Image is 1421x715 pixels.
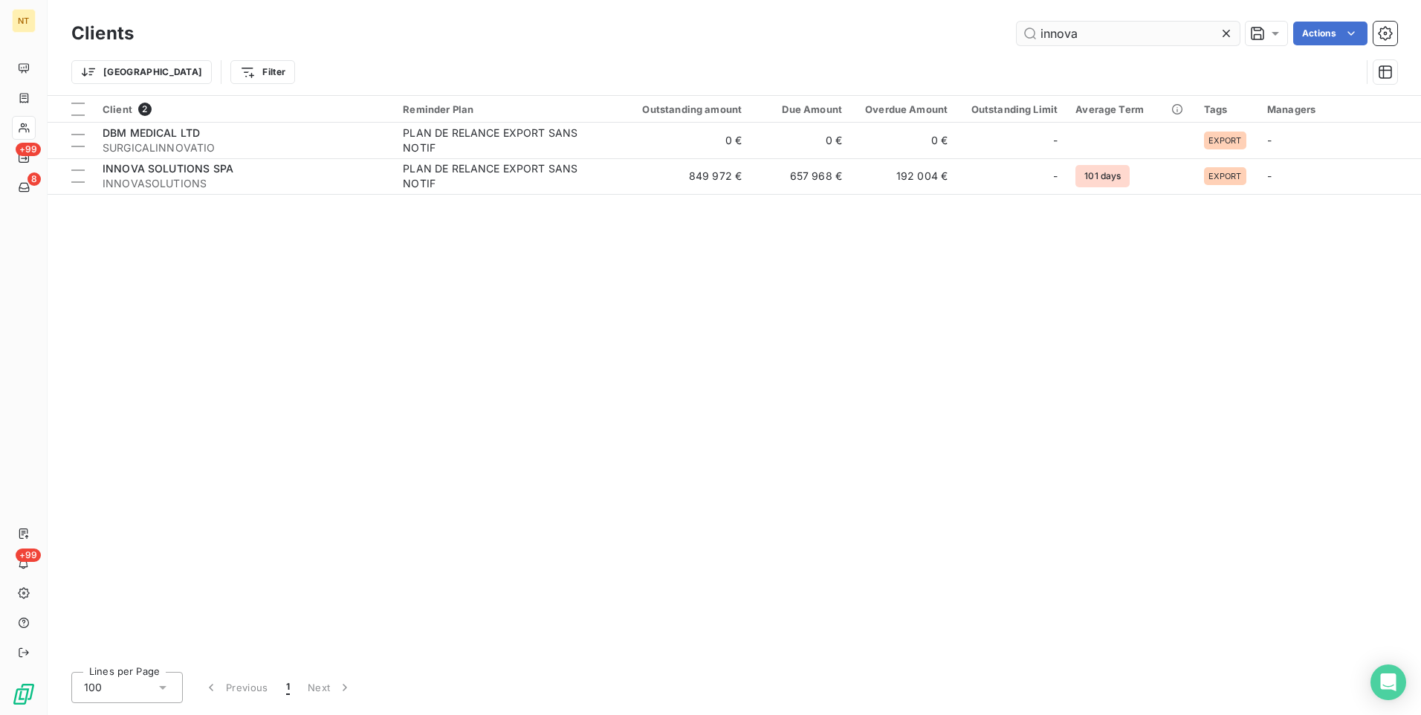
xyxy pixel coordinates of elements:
span: - [1053,169,1058,184]
div: Due Amount [760,103,842,115]
button: Previous [195,672,277,703]
span: - [1053,133,1058,148]
img: Logo LeanPay [12,682,36,706]
div: Outstanding Limit [965,103,1058,115]
div: Average Term [1075,103,1185,115]
span: EXPORT [1208,172,1242,181]
h3: Clients [71,20,134,47]
span: - [1267,169,1272,182]
div: Overdue Amount [860,103,948,115]
button: Filter [230,60,295,84]
div: PLAN DE RELANCE EXPORT SANS NOTIF [403,126,589,155]
td: 192 004 € [851,158,956,194]
div: Managers [1267,103,1412,115]
span: - [1267,134,1272,146]
button: Next [299,672,361,703]
div: Reminder Plan [403,103,600,115]
input: Search [1017,22,1240,45]
div: Open Intercom Messenger [1370,664,1406,700]
div: PLAN DE RELANCE EXPORT SANS NOTIF [403,161,589,191]
div: Tags [1204,103,1249,115]
span: Client [103,103,132,115]
span: 2 [138,103,152,116]
td: 849 972 € [609,158,751,194]
td: 0 € [751,123,851,158]
span: +99 [16,143,41,156]
td: 0 € [851,123,956,158]
button: [GEOGRAPHIC_DATA] [71,60,212,84]
span: 101 days [1075,165,1130,187]
span: INNOVA SOLUTIONS SPA [103,162,233,175]
button: 1 [277,672,299,703]
span: +99 [16,549,41,562]
span: 1 [286,680,290,695]
span: DBM MEDICAL LTD [103,126,200,139]
td: 0 € [609,123,751,158]
span: INNOVASOLUTIONS [103,176,385,191]
span: SURGICALINNOVATIO [103,140,385,155]
div: Outstanding amount [618,103,742,115]
span: EXPORT [1208,136,1242,145]
button: Actions [1293,22,1367,45]
span: 100 [84,680,102,695]
span: 8 [27,172,41,186]
div: NT [12,9,36,33]
td: 657 968 € [751,158,851,194]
